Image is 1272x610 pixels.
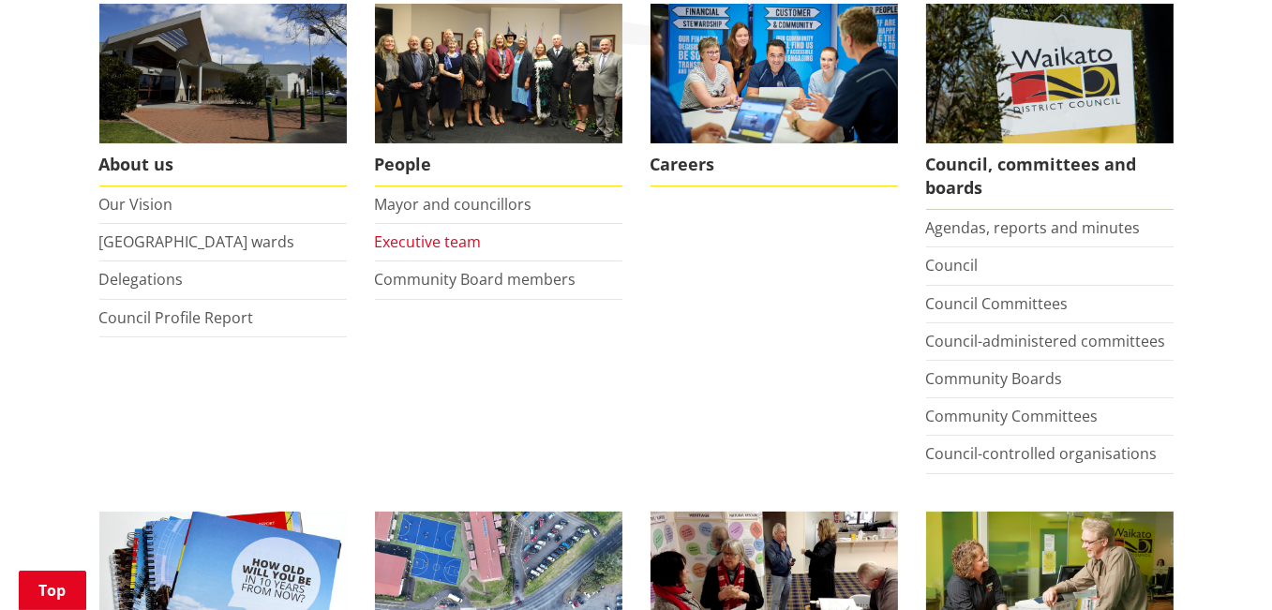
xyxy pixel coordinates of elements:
a: Agendas, reports and minutes [926,217,1141,238]
a: Delegations [99,269,184,290]
a: Executive team [375,231,482,252]
img: Waikato-District-Council-sign [926,4,1174,143]
a: [GEOGRAPHIC_DATA] wards [99,231,295,252]
span: Careers [651,143,898,186]
img: WDC Building 0015 [99,4,347,143]
a: 2022 Council People [375,4,622,186]
a: Top [19,571,86,610]
a: Mayor and councillors [375,194,532,215]
a: Council [926,255,979,275]
a: Council Committees [926,293,1069,314]
a: Council Profile Report [99,307,254,328]
a: Council-administered committees [926,331,1166,351]
span: Council, committees and boards [926,143,1174,210]
span: People [375,143,622,186]
img: Office staff in meeting - Career page [651,4,898,143]
a: Community Board members [375,269,576,290]
img: 2022 Council [375,4,622,143]
a: Community Committees [926,406,1099,426]
a: Our Vision [99,194,173,215]
span: About us [99,143,347,186]
iframe: Messenger Launcher [1186,531,1253,599]
a: WDC Building 0015 About us [99,4,347,186]
a: Waikato-District-Council-sign Council, committees and boards [926,4,1174,210]
a: Careers [651,4,898,186]
a: Community Boards [926,368,1063,389]
a: Council-controlled organisations [926,443,1158,464]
